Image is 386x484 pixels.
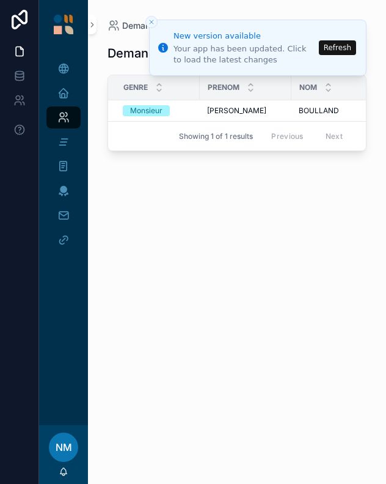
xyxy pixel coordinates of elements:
[56,440,72,455] span: NM
[299,83,317,92] span: Nom
[299,106,339,116] span: BOULLAND
[122,20,173,32] span: Demandeurs
[123,105,192,116] a: Monsieur
[173,30,315,42] div: New version available
[145,16,158,28] button: Close toast
[123,83,148,92] span: Genre
[39,49,88,267] div: scrollable content
[207,106,266,116] span: [PERSON_NAME]
[299,106,376,116] a: BOULLAND
[179,132,253,141] span: Showing 1 of 1 results
[54,15,73,34] img: App logo
[207,106,284,116] a: [PERSON_NAME]
[107,20,173,32] a: Demandeurs
[173,43,315,65] div: Your app has been updated. Click to load the latest changes
[107,45,182,62] h1: Demandeurs
[130,105,162,116] div: Monsieur
[208,83,239,92] span: Prenom
[319,40,356,55] button: Refresh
